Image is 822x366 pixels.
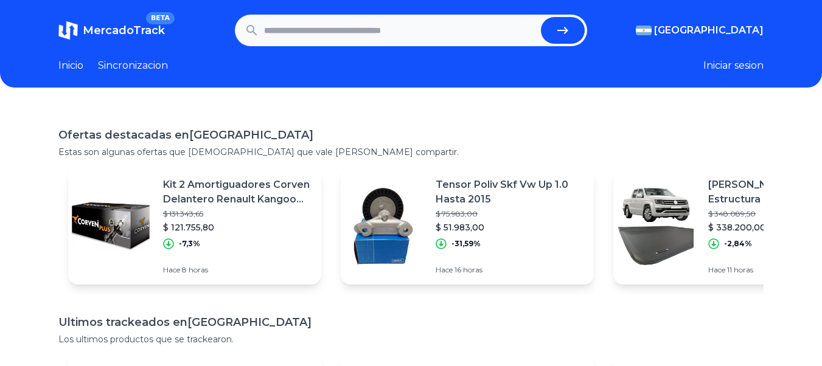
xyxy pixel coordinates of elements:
[703,58,764,73] button: Iniciar sesion
[163,265,312,275] p: Hace 8 horas
[654,23,764,38] span: [GEOGRAPHIC_DATA]
[58,126,764,143] h1: Ofertas destacadas en [GEOGRAPHIC_DATA]
[58,21,165,40] a: MercadoTrackBETA
[179,239,200,249] p: -7,3%
[98,58,168,73] a: Sincronizacion
[436,178,584,207] p: Tensor Poliv Skf Vw Up 1.0 Hasta 2015
[436,209,584,219] p: $ 75.983,00
[58,146,764,158] p: Estas son algunas ofertas que [DEMOGRAPHIC_DATA] que vale [PERSON_NAME] compartir.
[436,265,584,275] p: Hace 16 horas
[636,26,652,35] img: Argentina
[68,184,153,269] img: Featured image
[58,333,764,345] p: Los ultimos productos que se trackearon.
[163,221,312,233] p: $ 121.755,80
[724,239,752,249] p: -2,84%
[341,184,426,269] img: Featured image
[341,168,594,285] a: Featured imageTensor Poliv Skf Vw Up 1.0 Hasta 2015$ 75.983,00$ 51.983,00-31,59%Hace 16 horas
[83,24,165,37] span: MercadoTrack
[451,239,481,249] p: -31,59%
[58,58,83,73] a: Inicio
[613,184,698,269] img: Featured image
[58,21,78,40] img: MercadoTrack
[163,178,312,207] p: Kit 2 Amortiguadores Corven Delantero Renault Kangoo 2018
[146,12,175,24] span: BETA
[436,221,584,233] p: $ 51.983,00
[58,314,764,331] h1: Ultimos trackeados en [GEOGRAPHIC_DATA]
[636,23,764,38] button: [GEOGRAPHIC_DATA]
[68,168,321,285] a: Featured imageKit 2 Amortiguadores Corven Delantero Renault Kangoo 2018$ 131.343,65$ 121.755,80-7...
[163,209,312,219] p: $ 131.343,65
